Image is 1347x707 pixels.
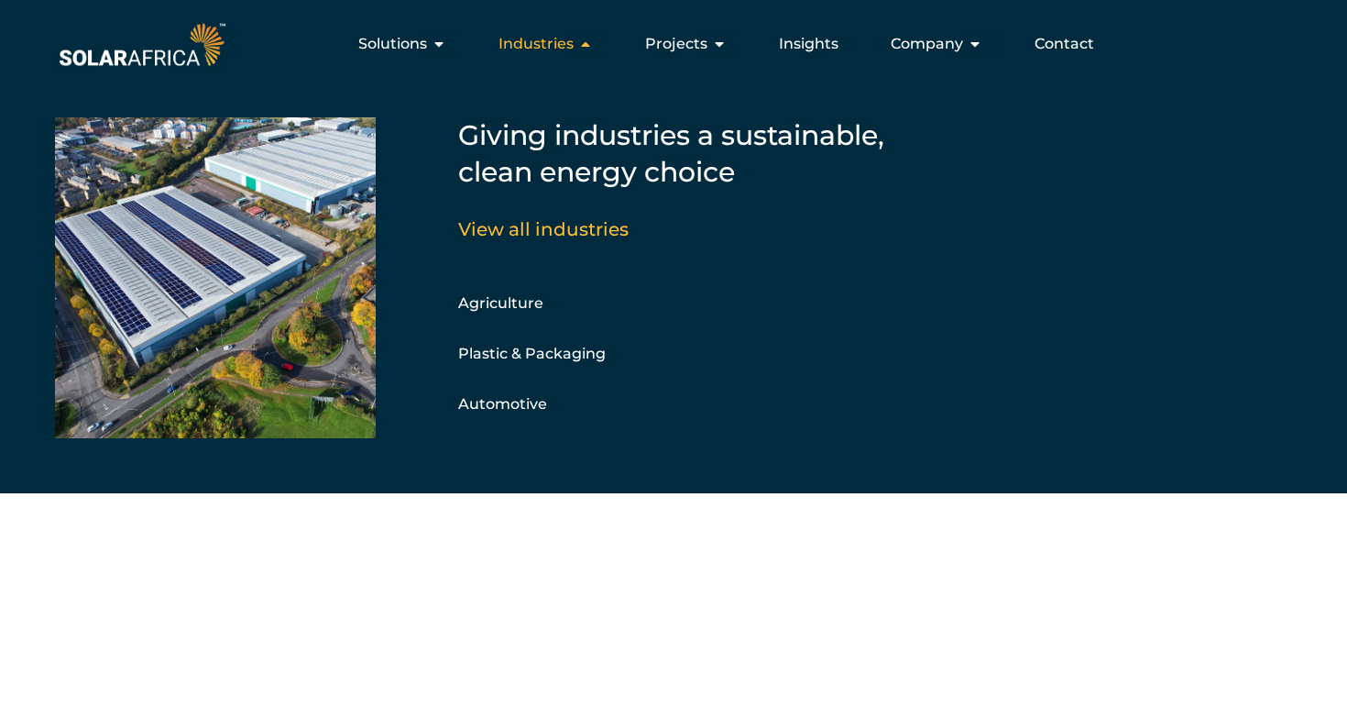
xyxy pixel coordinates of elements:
a: View all industries [458,218,629,240]
span: Company [891,33,963,55]
a: Agriculture [458,294,543,312]
h5: Giving industries a sustainable, clean energy choice [458,117,916,191]
a: Insights [779,33,838,55]
span: Industries [498,33,574,55]
nav: Menu [229,26,1109,62]
div: Menu Toggle [229,26,1109,62]
a: Automotive [458,395,547,413]
span: Projects [645,33,707,55]
span: Solutions [358,33,427,55]
h5: SolarAfrica is proudly affiliated with [54,594,1346,607]
a: Plastic & Packaging [458,345,606,362]
a: Contact [1035,33,1094,55]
